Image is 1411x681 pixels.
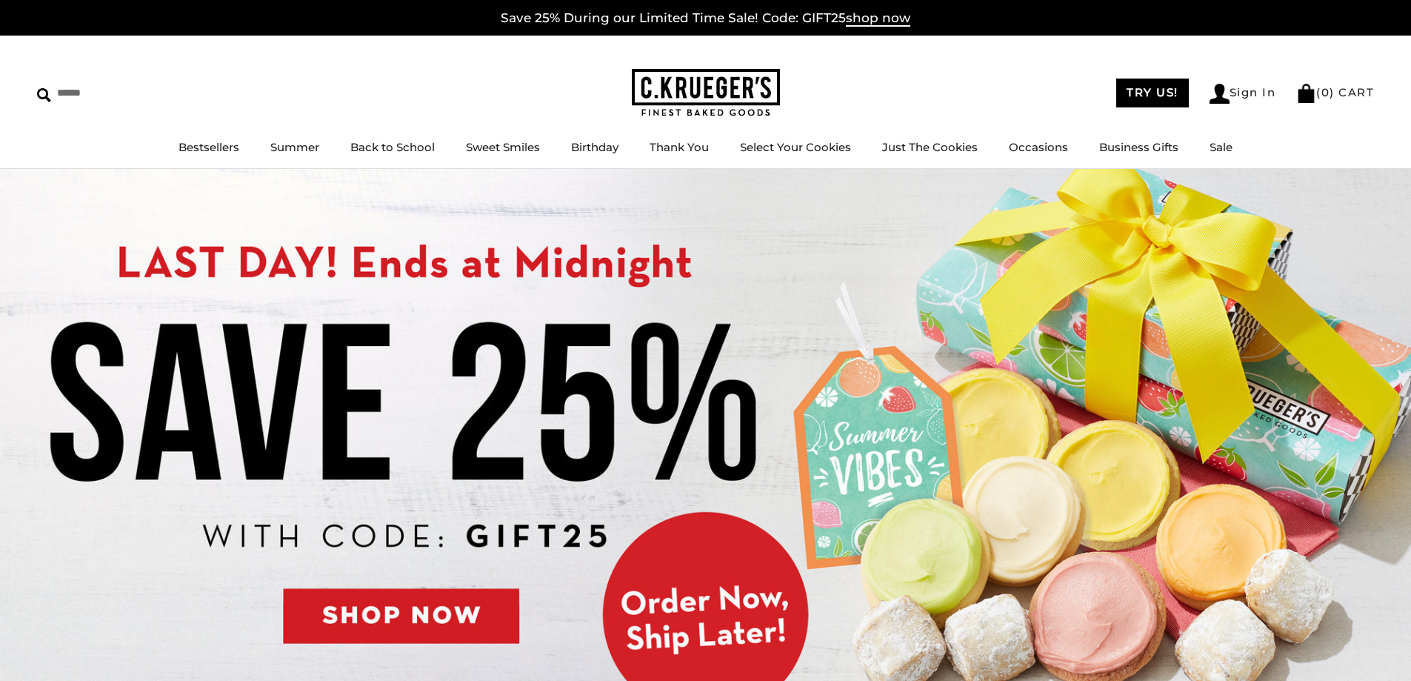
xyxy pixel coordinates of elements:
input: Search [37,82,213,104]
a: Birthday [571,140,618,154]
img: C.KRUEGER'S [632,69,780,117]
a: Sweet Smiles [466,140,540,154]
a: Summer [270,140,319,154]
a: Occasions [1009,140,1068,154]
a: Thank You [650,140,709,154]
a: Save 25% During our Limited Time Sale! Code: GIFT25shop now [501,10,910,27]
a: Select Your Cookies [740,140,851,154]
span: 0 [1321,85,1330,99]
img: Search [37,88,51,102]
a: Sale [1210,140,1232,154]
a: Back to School [350,140,435,154]
a: Sign In [1210,84,1276,104]
a: (0) CART [1296,85,1374,99]
a: Business Gifts [1099,140,1178,154]
a: Bestsellers [179,140,239,154]
span: shop now [846,10,910,27]
a: TRY US! [1116,79,1189,107]
img: Account [1210,84,1230,104]
a: Just The Cookies [882,140,978,154]
iframe: Sign Up via Text for Offers [12,625,153,669]
img: Bag [1296,84,1316,103]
